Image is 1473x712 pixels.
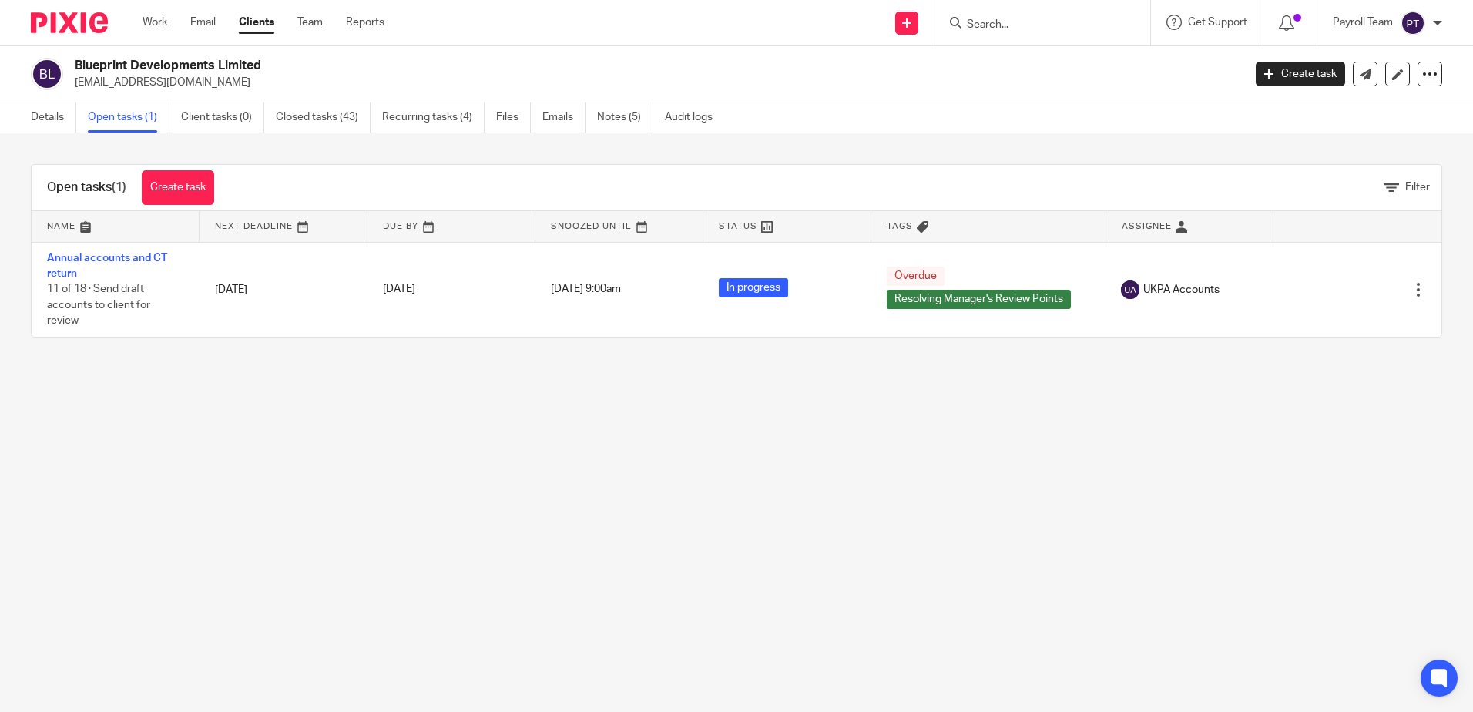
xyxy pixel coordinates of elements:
a: Emails [542,102,586,133]
span: UKPA Accounts [1143,282,1220,297]
a: Notes (5) [597,102,653,133]
a: Create task [142,170,214,205]
a: Create task [1256,62,1345,86]
a: Recurring tasks (4) [382,102,485,133]
span: Get Support [1188,17,1247,28]
img: svg%3E [1401,11,1425,35]
a: Audit logs [665,102,724,133]
td: [DATE] [200,242,367,337]
h2: Blueprint Developments Limited [75,58,1001,74]
span: Overdue [887,267,945,286]
a: Closed tasks (43) [276,102,371,133]
a: Email [190,15,216,30]
img: Pixie [31,12,108,33]
span: Resolving Manager's Review Points [887,290,1071,309]
a: Open tasks (1) [88,102,169,133]
span: Tags [887,222,913,230]
input: Search [965,18,1104,32]
a: Details [31,102,76,133]
h1: Open tasks [47,180,126,196]
span: Filter [1405,182,1430,193]
p: [EMAIL_ADDRESS][DOMAIN_NAME] [75,75,1233,90]
a: Reports [346,15,384,30]
a: Files [496,102,531,133]
span: In progress [719,278,788,297]
a: Client tasks (0) [181,102,264,133]
span: 11 of 18 · Send draft accounts to client for review [47,284,150,326]
span: (1) [112,181,126,193]
a: Clients [239,15,274,30]
span: [DATE] 9:00am [551,284,621,295]
a: Annual accounts and CT return [47,253,167,279]
img: svg%3E [1121,280,1139,299]
span: Status [719,222,757,230]
span: Snoozed Until [551,222,632,230]
a: Work [143,15,167,30]
img: svg%3E [31,58,63,90]
span: [DATE] [383,284,415,295]
a: Team [297,15,323,30]
p: Payroll Team [1333,15,1393,30]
